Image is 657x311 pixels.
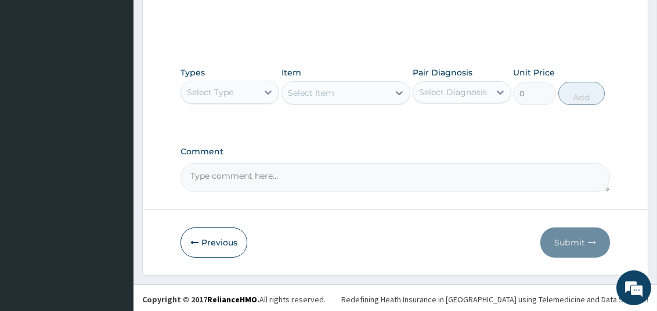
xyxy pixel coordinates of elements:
div: Redefining Heath Insurance in [GEOGRAPHIC_DATA] using Telemedicine and Data Science! [341,294,648,305]
button: Submit [540,227,610,258]
textarea: Type your message and hit 'Enter' [6,197,221,237]
div: Select Diagnosis [419,86,487,98]
div: Minimize live chat window [190,6,218,34]
img: d_794563401_company_1708531726252_794563401 [21,58,47,87]
label: Unit Price [513,67,555,78]
div: Chat with us now [60,65,195,80]
strong: Copyright © 2017 . [142,294,259,305]
label: Pair Diagnosis [413,67,472,78]
span: We're online! [67,86,160,203]
button: Previous [181,227,247,258]
div: Select Type [187,86,233,98]
label: Types [181,68,205,78]
label: Item [281,67,301,78]
label: Comment [181,147,610,157]
button: Add [558,82,605,105]
a: RelianceHMO [207,294,257,305]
